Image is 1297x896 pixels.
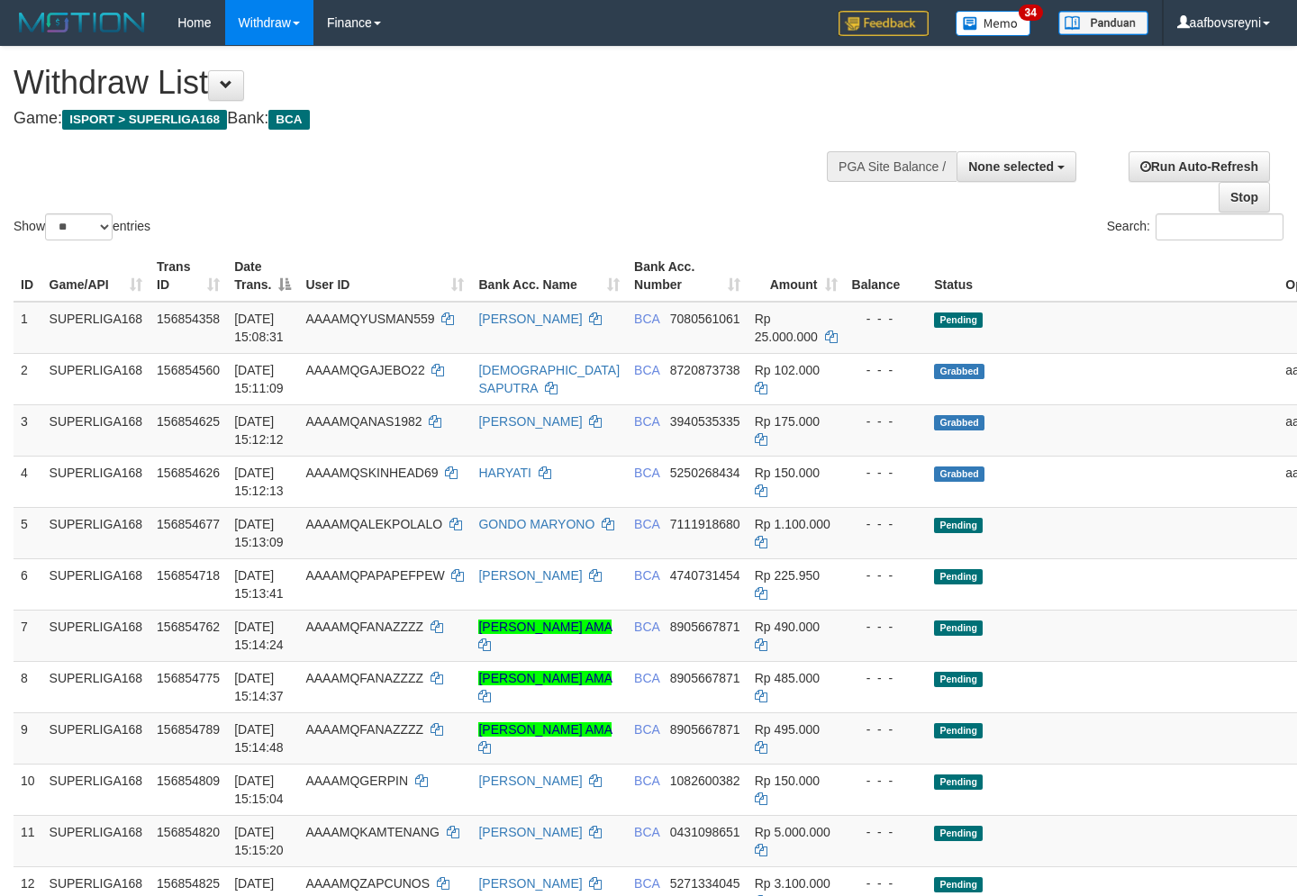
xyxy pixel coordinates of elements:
a: [PERSON_NAME] [478,774,582,788]
span: [DATE] 15:15:04 [234,774,284,806]
span: BCA [634,825,659,839]
a: [DEMOGRAPHIC_DATA] SAPUTRA [478,363,620,395]
a: [PERSON_NAME] [478,414,582,429]
div: - - - [852,618,921,636]
a: [PERSON_NAME] AMA [478,671,612,685]
span: Copy 5250268434 to clipboard [670,466,740,480]
span: Pending [934,877,983,892]
span: [DATE] 15:08:31 [234,312,284,344]
th: ID [14,250,42,302]
span: 156854825 [157,876,220,891]
td: SUPERLIGA168 [42,507,150,558]
div: - - - [852,515,921,533]
span: Pending [934,826,983,841]
select: Showentries [45,213,113,240]
span: Pending [934,774,983,790]
span: 156854718 [157,568,220,583]
span: Pending [934,723,983,738]
span: Copy 8720873738 to clipboard [670,363,740,377]
span: Copy 1082600382 to clipboard [670,774,740,788]
span: None selected [968,159,1054,174]
a: GONDO MARYONO [478,517,594,531]
span: Copy 7080561061 to clipboard [670,312,740,326]
th: Bank Acc. Number: activate to sort column ascending [627,250,748,302]
td: 7 [14,610,42,661]
a: [PERSON_NAME] AMA [478,722,612,737]
div: - - - [852,310,921,328]
td: 3 [14,404,42,456]
a: [PERSON_NAME] [478,876,582,891]
td: 4 [14,456,42,507]
span: 156854809 [157,774,220,788]
th: Bank Acc. Name: activate to sort column ascending [471,250,627,302]
span: Copy 8905667871 to clipboard [670,722,740,737]
span: Grabbed [934,415,984,430]
span: BCA [634,414,659,429]
img: Feedback.jpg [839,11,929,36]
span: BCA [634,876,659,891]
td: 5 [14,507,42,558]
span: BCA [634,722,659,737]
span: 156854626 [157,466,220,480]
div: - - - [852,566,921,584]
span: 156854625 [157,414,220,429]
span: Pending [934,620,983,636]
span: AAAAMQKAMTENANG [305,825,440,839]
h4: Game: Bank: [14,110,847,128]
span: [DATE] 15:14:24 [234,620,284,652]
span: AAAAMQYUSMAN559 [305,312,434,326]
span: AAAAMQZAPCUNOS [305,876,430,891]
span: Pending [934,518,983,533]
th: User ID: activate to sort column ascending [298,250,471,302]
span: Rp 5.000.000 [755,825,830,839]
span: Grabbed [934,466,984,482]
span: 156854820 [157,825,220,839]
span: Rp 490.000 [755,620,820,634]
span: [DATE] 15:13:41 [234,568,284,601]
th: Trans ID: activate to sort column ascending [150,250,227,302]
a: [PERSON_NAME] [478,568,582,583]
div: - - - [852,823,921,841]
span: [DATE] 15:13:09 [234,517,284,549]
span: Rp 485.000 [755,671,820,685]
span: BCA [268,110,309,130]
span: 156854789 [157,722,220,737]
span: Rp 225.950 [755,568,820,583]
span: 156854358 [157,312,220,326]
div: - - - [852,874,921,892]
div: PGA Site Balance / [827,151,957,182]
span: BCA [634,774,659,788]
span: AAAAMQFANAZZZZ [305,620,423,634]
td: SUPERLIGA168 [42,456,150,507]
td: 2 [14,353,42,404]
td: SUPERLIGA168 [42,353,150,404]
span: Pending [934,312,983,328]
span: ISPORT > SUPERLIGA168 [62,110,227,130]
span: Rp 495.000 [755,722,820,737]
span: 156854775 [157,671,220,685]
div: - - - [852,720,921,738]
span: Copy 7111918680 to clipboard [670,517,740,531]
span: Rp 150.000 [755,466,820,480]
span: AAAAMQFANAZZZZ [305,722,423,737]
span: 34 [1019,5,1043,21]
td: SUPERLIGA168 [42,404,150,456]
span: BCA [634,671,659,685]
td: 1 [14,302,42,354]
span: AAAAMQALEKPOLALO [305,517,442,531]
span: BCA [634,466,659,480]
div: - - - [852,412,921,430]
td: 10 [14,764,42,815]
input: Search: [1156,213,1283,240]
td: 9 [14,712,42,764]
th: Game/API: activate to sort column ascending [42,250,150,302]
a: [PERSON_NAME] AMA [478,620,612,634]
div: - - - [852,464,921,482]
span: Copy 8905667871 to clipboard [670,671,740,685]
span: [DATE] 15:15:20 [234,825,284,857]
img: Button%20Memo.svg [956,11,1031,36]
span: Pending [934,569,983,584]
span: AAAAMQANAS1982 [305,414,422,429]
span: BCA [634,517,659,531]
a: HARYATI [478,466,531,480]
